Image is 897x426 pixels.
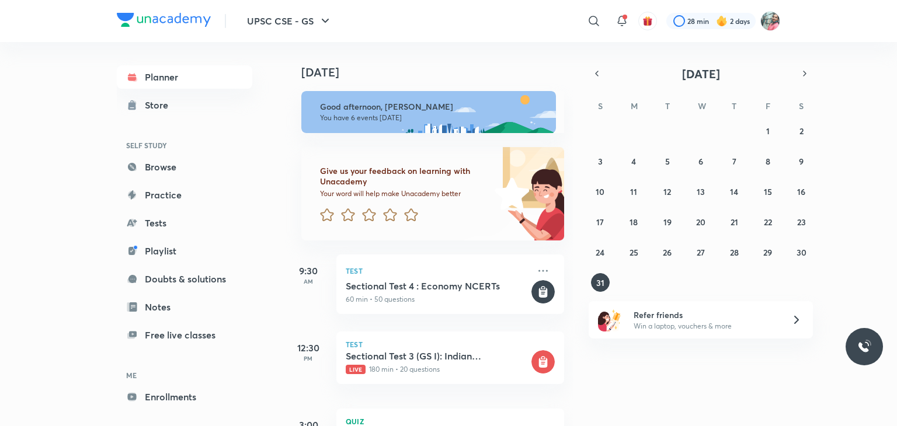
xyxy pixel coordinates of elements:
abbr: August 31, 2025 [596,277,604,288]
h4: [DATE] [301,65,576,79]
a: Doubts & solutions [117,267,252,291]
abbr: August 16, 2025 [797,186,805,197]
abbr: August 26, 2025 [663,247,672,258]
button: [DATE] [605,65,797,82]
img: Prerna Pathak [760,11,780,31]
h6: Give us your feedback on learning with Unacademy [320,166,491,187]
button: August 19, 2025 [658,212,677,231]
div: Store [145,98,175,112]
button: August 15, 2025 [759,182,777,201]
button: August 1, 2025 [759,121,777,140]
button: August 26, 2025 [658,243,677,261]
a: Store [117,93,252,117]
button: August 23, 2025 [792,212,811,231]
p: Your word will help make Unacademy better [320,189,491,198]
button: August 28, 2025 [725,243,743,261]
p: Test [346,341,555,348]
button: August 6, 2025 [691,152,710,170]
p: PM [285,355,332,362]
abbr: August 25, 2025 [630,247,638,258]
img: feedback_image [455,147,564,240]
abbr: August 2, 2025 [799,125,804,137]
h6: ME [117,365,252,385]
abbr: August 21, 2025 [731,217,738,228]
abbr: August 7, 2025 [732,156,736,167]
abbr: August 4, 2025 [631,156,636,167]
abbr: August 20, 2025 [696,217,705,228]
button: August 12, 2025 [658,182,677,201]
img: referral [598,308,621,331]
abbr: August 3, 2025 [598,156,603,167]
button: August 17, 2025 [591,212,610,231]
button: August 29, 2025 [759,243,777,261]
button: August 20, 2025 [691,212,710,231]
abbr: August 13, 2025 [697,186,705,197]
abbr: August 11, 2025 [630,186,637,197]
button: August 8, 2025 [759,152,777,170]
abbr: August 15, 2025 [764,186,772,197]
abbr: Thursday [732,100,736,111]
abbr: August 29, 2025 [763,247,772,258]
span: Live [346,365,366,374]
a: Enrollments [117,385,252,408]
h5: Sectional Test 4 : Economy NCERTs [346,280,529,292]
button: August 25, 2025 [624,243,643,261]
h6: SELF STUDY [117,135,252,155]
button: August 4, 2025 [624,152,643,170]
abbr: August 30, 2025 [797,247,806,258]
a: Tests [117,211,252,235]
h6: Refer friends [634,309,777,321]
h6: Good afternoon, [PERSON_NAME] [320,102,545,112]
abbr: August 12, 2025 [663,186,671,197]
img: streak [716,15,728,27]
button: August 5, 2025 [658,152,677,170]
img: Company Logo [117,13,211,27]
h5: 9:30 [285,264,332,278]
button: August 7, 2025 [725,152,743,170]
a: Planner [117,65,252,89]
abbr: August 28, 2025 [730,247,739,258]
button: August 14, 2025 [725,182,743,201]
img: ttu [857,340,871,354]
p: Win a laptop, vouchers & more [634,321,777,331]
button: August 22, 2025 [759,212,777,231]
h5: 12:30 [285,341,332,355]
button: August 10, 2025 [591,182,610,201]
button: August 2, 2025 [792,121,811,140]
abbr: Saturday [799,100,804,111]
abbr: Tuesday [665,100,670,111]
abbr: August 19, 2025 [663,217,672,228]
abbr: August 5, 2025 [665,156,670,167]
abbr: Monday [631,100,638,111]
p: 180 min • 20 questions [346,364,529,375]
abbr: August 24, 2025 [596,247,604,258]
button: August 3, 2025 [591,152,610,170]
abbr: August 14, 2025 [730,186,738,197]
button: August 13, 2025 [691,182,710,201]
p: Test [346,264,529,278]
button: August 27, 2025 [691,243,710,261]
button: August 16, 2025 [792,182,811,201]
img: avatar [642,16,653,26]
button: August 11, 2025 [624,182,643,201]
abbr: August 22, 2025 [764,217,772,228]
button: August 24, 2025 [591,243,610,261]
p: AM [285,278,332,285]
a: Notes [117,295,252,319]
button: August 30, 2025 [792,243,811,261]
a: Browse [117,155,252,179]
button: avatar [638,12,657,30]
abbr: Sunday [598,100,603,111]
button: August 9, 2025 [792,152,811,170]
a: Company Logo [117,13,211,30]
a: Playlist [117,239,252,263]
abbr: Wednesday [698,100,706,111]
a: Practice [117,183,252,207]
abbr: August 18, 2025 [630,217,638,228]
abbr: August 1, 2025 [766,125,770,137]
abbr: August 23, 2025 [797,217,806,228]
h5: Sectional Test 3 (GS I): Indian Geography + Current Affairs [346,350,529,362]
abbr: Friday [766,100,770,111]
p: You have 6 events [DATE] [320,113,545,123]
abbr: August 8, 2025 [766,156,770,167]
